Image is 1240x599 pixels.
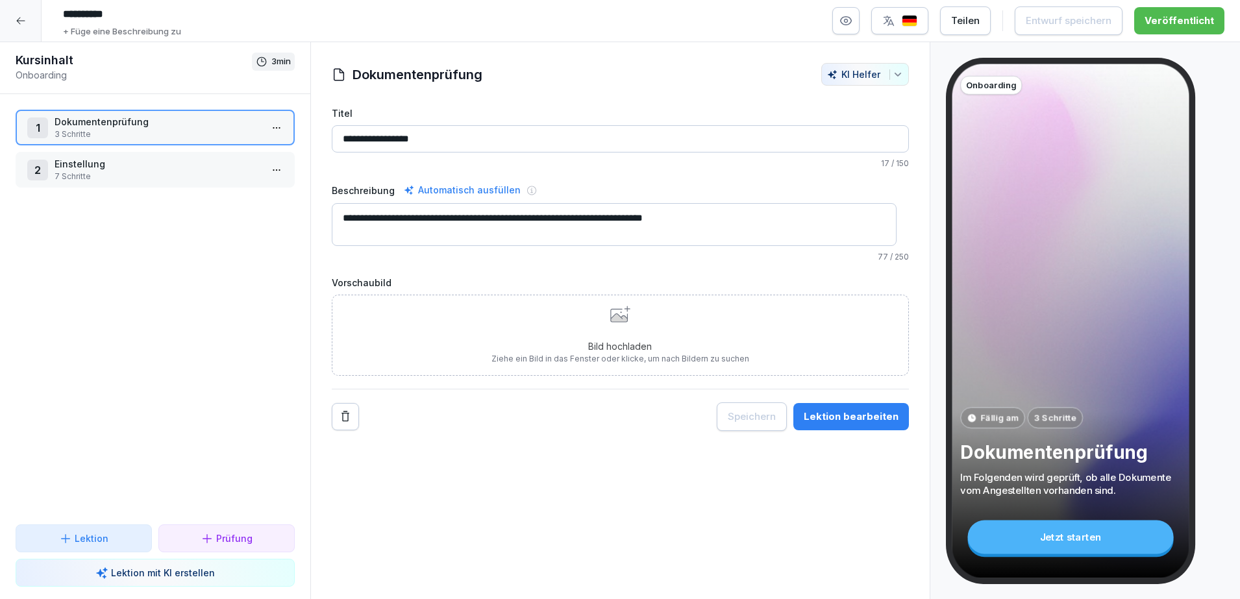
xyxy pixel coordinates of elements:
h1: Dokumentenprüfung [353,65,482,84]
div: 2 [27,160,48,180]
p: Dokumentenprüfung [960,441,1180,463]
div: Speichern [728,410,776,424]
p: Fällig am [980,411,1019,424]
div: Automatisch ausfüllen [401,182,523,198]
button: Entwurf speichern [1015,6,1122,35]
p: 3 Schritte [55,128,261,140]
p: 7 Schritte [55,171,261,182]
button: KI Helfer [821,63,909,86]
p: Einstellung [55,157,261,171]
p: 3 min [271,55,291,68]
p: Dokumentenprüfung [55,115,261,128]
p: + Füge eine Beschreibung zu [63,25,181,38]
p: / 150 [332,158,909,169]
button: Teilen [940,6,991,35]
div: 2Einstellung7 Schritte [16,152,295,188]
button: Veröffentlicht [1134,7,1224,34]
label: Titel [332,106,909,120]
button: Prüfung [158,524,295,552]
div: Jetzt starten [967,520,1173,554]
p: Prüfung [216,532,253,545]
div: Veröffentlicht [1145,14,1214,28]
img: de.svg [902,15,917,27]
p: 3 Schritte [1034,411,1076,424]
button: Lektion bearbeiten [793,403,909,430]
p: Lektion mit KI erstellen [111,566,215,580]
button: Lektion mit KI erstellen [16,559,295,587]
div: 1Dokumentenprüfung3 Schritte [16,110,295,145]
p: Onboarding [965,79,1016,92]
div: Teilen [951,14,980,28]
div: Entwurf speichern [1026,14,1111,28]
p: Ziehe ein Bild in das Fenster oder klicke, um nach Bildern zu suchen [491,353,749,365]
div: Lektion bearbeiten [804,410,899,424]
span: 17 [881,158,889,168]
h1: Kursinhalt [16,53,252,68]
div: KI Helfer [827,69,903,80]
p: Lektion [75,532,108,545]
p: Im Folgenden wird geprüft, ob alle Dokumente vom Angestellten vorhanden sind. [960,471,1180,497]
label: Vorschaubild [332,276,909,289]
div: 1 [27,117,48,138]
p: Onboarding [16,68,252,82]
p: Bild hochladen [491,339,749,353]
button: Remove [332,403,359,430]
button: Lektion [16,524,152,552]
p: / 250 [332,251,909,263]
label: Beschreibung [332,184,395,197]
span: 77 [878,252,888,262]
button: Speichern [717,402,787,431]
